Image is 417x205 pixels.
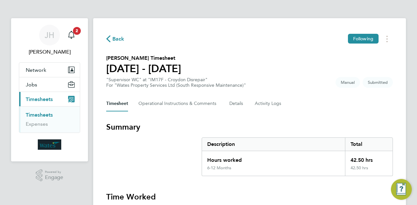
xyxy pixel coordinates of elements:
div: 6-12 Months [207,165,231,171]
h3: Summary [106,122,393,132]
div: 42.50 hrs [345,151,393,165]
button: Back [106,35,124,43]
div: For "Wates Property Services Ltd (South Responsive Maintenance)" [106,83,246,88]
div: Total [345,138,393,151]
nav: Main navigation [11,18,88,161]
div: Timesheets [19,106,80,133]
div: "Supervisor WC" at "IM17F - Croydon Disrepair" [106,77,246,88]
button: Engage Resource Center [391,179,412,200]
h1: [DATE] - [DATE] [106,62,181,75]
span: Network [26,67,46,73]
a: Powered byEngage [36,169,64,182]
div: 42.50 hrs [345,165,393,176]
div: Hours worked [202,151,345,165]
a: JH[PERSON_NAME] [19,25,80,56]
a: Go to home page [19,139,80,150]
button: Jobs [19,77,80,92]
span: James Hunter [19,48,80,56]
span: Following [353,36,373,42]
span: JH [45,31,54,39]
span: Engage [45,175,63,180]
span: This timesheet is Submitted. [363,77,393,88]
img: wates-logo-retina.png [38,139,61,150]
h2: [PERSON_NAME] Timesheet [106,54,181,62]
span: Jobs [26,82,37,88]
button: Network [19,63,80,77]
button: Timesheets [19,92,80,106]
h3: Time Worked [106,192,393,202]
button: Operational Instructions & Comments [138,96,219,111]
button: Timesheet [106,96,128,111]
button: Timesheets Menu [381,34,393,44]
div: Summary [202,137,393,176]
div: Description [202,138,345,151]
a: Timesheets [26,112,53,118]
button: Following [348,34,379,44]
span: 2 [73,27,81,35]
span: Powered by [45,169,63,175]
a: Expenses [26,121,48,127]
button: Activity Logs [255,96,282,111]
a: 2 [65,25,78,45]
span: Back [112,35,124,43]
button: Details [229,96,244,111]
span: Timesheets [26,96,53,102]
span: This timesheet was manually created. [336,77,360,88]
